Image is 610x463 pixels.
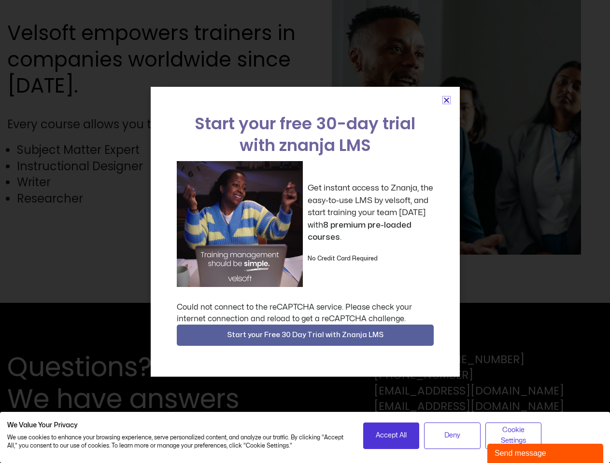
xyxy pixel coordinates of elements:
button: Start your Free 30 Day Trial with Znanja LMS [177,325,434,346]
h2: Start your free 30-day trial with znanja LMS [177,113,434,156]
span: Deny [444,430,460,441]
span: Cookie Settings [492,425,536,447]
h2: We Value Your Privacy [7,421,349,430]
p: Get instant access to Znanja, the easy-to-use LMS by velsoft, and start training your team [DATE]... [308,182,434,244]
iframe: chat widget [487,442,605,463]
span: Accept All [376,430,407,441]
a: Close [443,96,450,104]
div: Could not connect to the reCAPTCHA service. Please check your internet connection and reload to g... [177,301,434,325]
img: a woman sitting at her laptop dancing [177,161,303,287]
button: Adjust cookie preferences [485,422,542,449]
button: Accept all cookies [363,422,420,449]
p: We use cookies to enhance your browsing experience, serve personalized content, and analyze our t... [7,434,349,450]
strong: No Credit Card Required [308,256,378,261]
button: Deny all cookies [424,422,481,449]
span: Start your Free 30 Day Trial with Znanja LMS [227,329,383,341]
strong: 8 premium pre-loaded courses [308,221,411,242]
